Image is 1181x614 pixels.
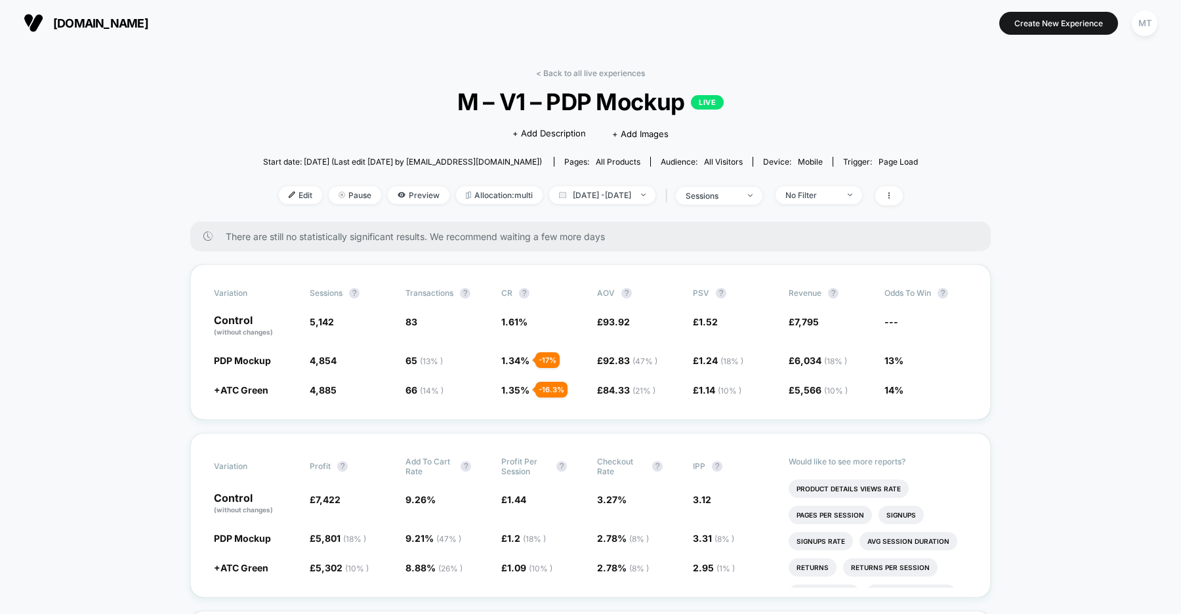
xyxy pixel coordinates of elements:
[686,191,738,201] div: sessions
[559,192,566,198] img: calendar
[535,352,560,368] div: - 17 %
[549,186,655,204] span: [DATE] - [DATE]
[789,532,853,550] li: Signups Rate
[629,563,649,573] span: ( 8 % )
[596,157,640,167] span: all products
[214,457,286,476] span: Variation
[461,461,471,472] button: ?
[420,356,443,366] span: ( 13 % )
[1128,10,1161,37] button: MT
[523,534,546,544] span: ( 18 % )
[789,506,872,524] li: Pages Per Session
[860,532,957,550] li: Avg Session Duration
[785,190,838,200] div: No Filter
[693,384,741,396] span: £
[999,12,1118,35] button: Create New Experience
[632,356,657,366] span: ( 47 % )
[879,157,918,167] span: Page Load
[753,157,833,167] span: Device:
[214,315,297,337] p: Control
[507,562,552,573] span: 1.09
[632,386,655,396] span: ( 21 % )
[263,157,542,167] span: Start date: [DATE] (Last edit [DATE] by [EMAIL_ADDRESS][DOMAIN_NAME])
[501,457,550,476] span: Profit Per Session
[843,558,938,577] li: Returns Per Session
[316,562,369,573] span: 5,302
[661,157,743,167] div: Audience:
[214,288,286,298] span: Variation
[789,288,821,298] span: Revenue
[460,288,470,298] button: ?
[693,288,709,298] span: PSV
[214,384,268,396] span: +ATC Green
[214,562,268,573] span: +ATC Green
[603,384,655,396] span: 84.33
[879,506,924,524] li: Signups
[693,494,711,505] span: 3.12
[652,461,663,472] button: ?
[501,316,528,327] span: 1.61 %
[795,316,819,327] span: 7,795
[214,493,297,515] p: Control
[866,584,956,603] li: Subscriptions Rate
[693,355,743,366] span: £
[405,288,453,298] span: Transactions
[789,384,848,396] span: £
[214,328,273,336] span: (without changes)
[339,192,345,198] img: end
[693,461,705,471] span: IPP
[603,355,657,366] span: 92.83
[824,356,847,366] span: ( 18 % )
[843,157,918,167] div: Trigger:
[789,584,860,603] li: Subscriptions
[597,384,655,396] span: £
[310,562,369,573] span: £
[310,384,337,396] span: 4,885
[24,13,43,33] img: Visually logo
[310,533,366,544] span: £
[349,288,360,298] button: ?
[789,316,819,327] span: £
[501,384,529,396] span: 1.35 %
[466,192,471,199] img: rebalance
[507,494,526,505] span: 1.44
[405,562,463,573] span: 8.88 %
[884,355,903,366] span: 13%
[316,533,366,544] span: 5,801
[310,494,341,505] span: £
[629,534,649,544] span: ( 8 % )
[748,194,753,197] img: end
[716,288,726,298] button: ?
[597,316,630,327] span: £
[405,457,454,476] span: Add To Cart Rate
[704,157,743,167] span: All Visitors
[438,563,463,573] span: ( 26 % )
[501,562,552,573] span: £
[693,533,734,544] span: 3.31
[214,355,271,366] span: PDP Mockup
[1132,10,1157,36] div: MT
[316,494,341,505] span: 7,422
[597,533,649,544] span: 2.78 %
[535,382,568,398] div: - 16.3 %
[501,533,546,544] span: £
[405,384,444,396] span: 66
[699,316,718,327] span: 1.52
[512,127,586,140] span: + Add Description
[310,461,331,471] span: Profit
[329,186,381,204] span: Pause
[789,558,837,577] li: Returns
[519,288,529,298] button: ?
[795,384,848,396] span: 5,566
[884,384,903,396] span: 14%
[597,562,649,573] span: 2.78 %
[456,186,543,204] span: Allocation: multi
[310,316,334,327] span: 5,142
[597,494,627,505] span: 3.27 %
[699,384,741,396] span: 1.14
[405,533,461,544] span: 9.21 %
[716,563,735,573] span: ( 1 % )
[641,194,646,196] img: end
[848,194,852,196] img: end
[795,355,847,366] span: 6,034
